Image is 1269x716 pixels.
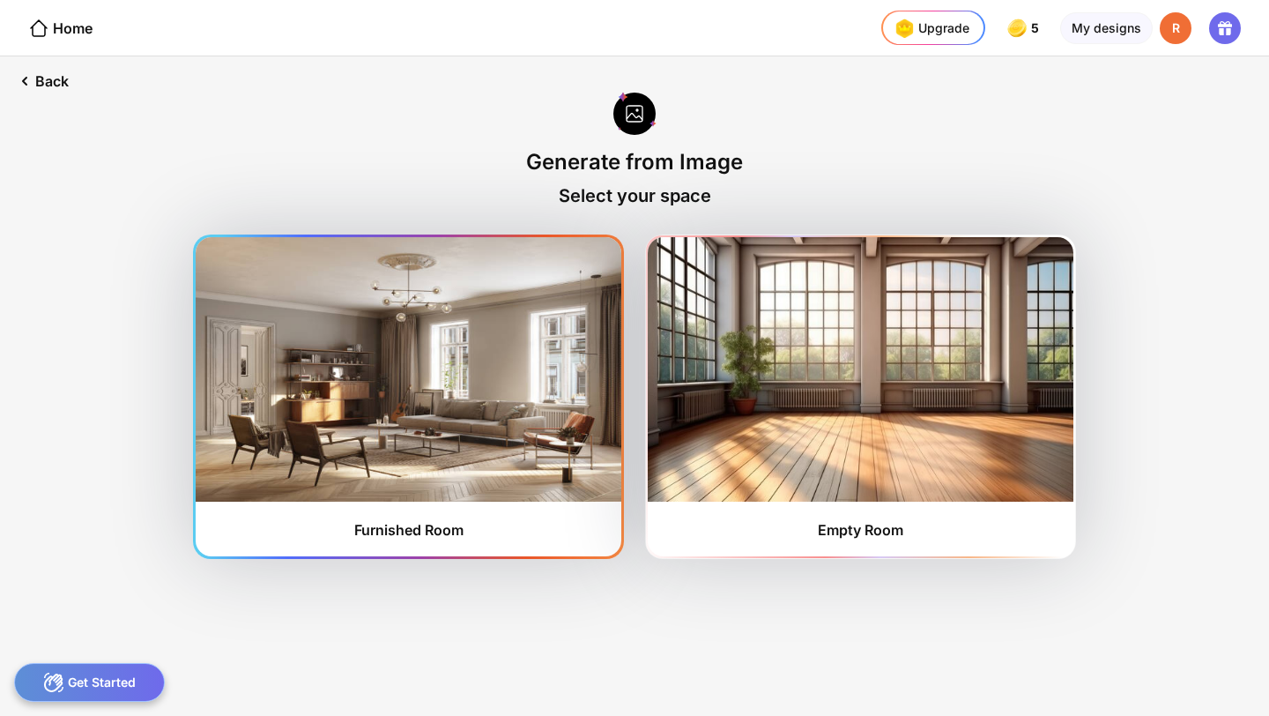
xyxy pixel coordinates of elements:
[818,521,903,539] div: Empty Room
[1160,12,1191,44] div: R
[1031,21,1043,35] span: 5
[648,237,1073,502] img: furnishedRoom2.jpg
[526,149,743,175] div: Generate from Image
[890,14,918,42] img: upgrade-nav-btn-icon.gif
[559,185,711,206] div: Select your space
[354,521,464,539] div: Furnished Room
[1060,12,1153,44] div: My designs
[14,663,165,702] div: Get Started
[28,18,93,39] div: Home
[196,237,621,502] img: furnishedRoom1.jpg
[890,14,969,42] div: Upgrade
